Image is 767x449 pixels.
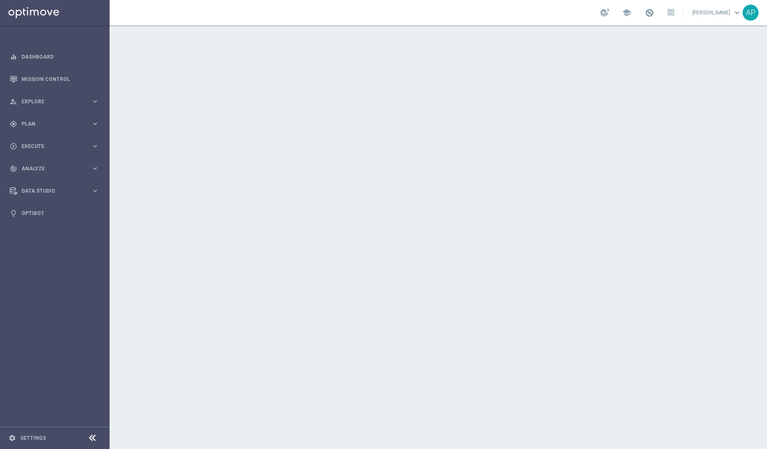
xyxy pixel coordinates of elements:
[9,165,99,172] button: track_changes Analyze keyboard_arrow_right
[10,120,91,128] div: Plan
[10,68,99,90] div: Mission Control
[21,188,91,194] span: Data Studio
[21,166,91,171] span: Analyze
[21,202,99,224] a: Optibot
[10,98,17,105] i: person_search
[10,46,99,68] div: Dashboard
[10,187,91,195] div: Data Studio
[10,142,17,150] i: play_circle_outline
[9,98,99,105] button: person_search Explore keyboard_arrow_right
[21,68,99,90] a: Mission Control
[743,5,759,21] div: AP
[21,121,91,126] span: Plan
[91,187,99,195] i: keyboard_arrow_right
[10,120,17,128] i: gps_fixed
[9,210,99,217] button: lightbulb Optibot
[91,97,99,105] i: keyboard_arrow_right
[10,210,17,217] i: lightbulb
[21,99,91,104] span: Explore
[21,144,91,149] span: Execute
[9,188,99,194] button: Data Studio keyboard_arrow_right
[622,8,631,17] span: school
[10,98,91,105] div: Explore
[10,142,91,150] div: Execute
[9,54,99,60] button: equalizer Dashboard
[9,76,99,83] button: Mission Control
[91,142,99,150] i: keyboard_arrow_right
[91,120,99,128] i: keyboard_arrow_right
[10,165,17,172] i: track_changes
[10,53,17,61] i: equalizer
[20,436,46,441] a: Settings
[8,434,16,442] i: settings
[732,8,742,17] span: keyboard_arrow_down
[692,6,743,19] a: [PERSON_NAME]keyboard_arrow_down
[9,143,99,150] button: play_circle_outline Execute keyboard_arrow_right
[10,202,99,224] div: Optibot
[21,46,99,68] a: Dashboard
[9,121,99,127] button: gps_fixed Plan keyboard_arrow_right
[10,165,91,172] div: Analyze
[91,164,99,172] i: keyboard_arrow_right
